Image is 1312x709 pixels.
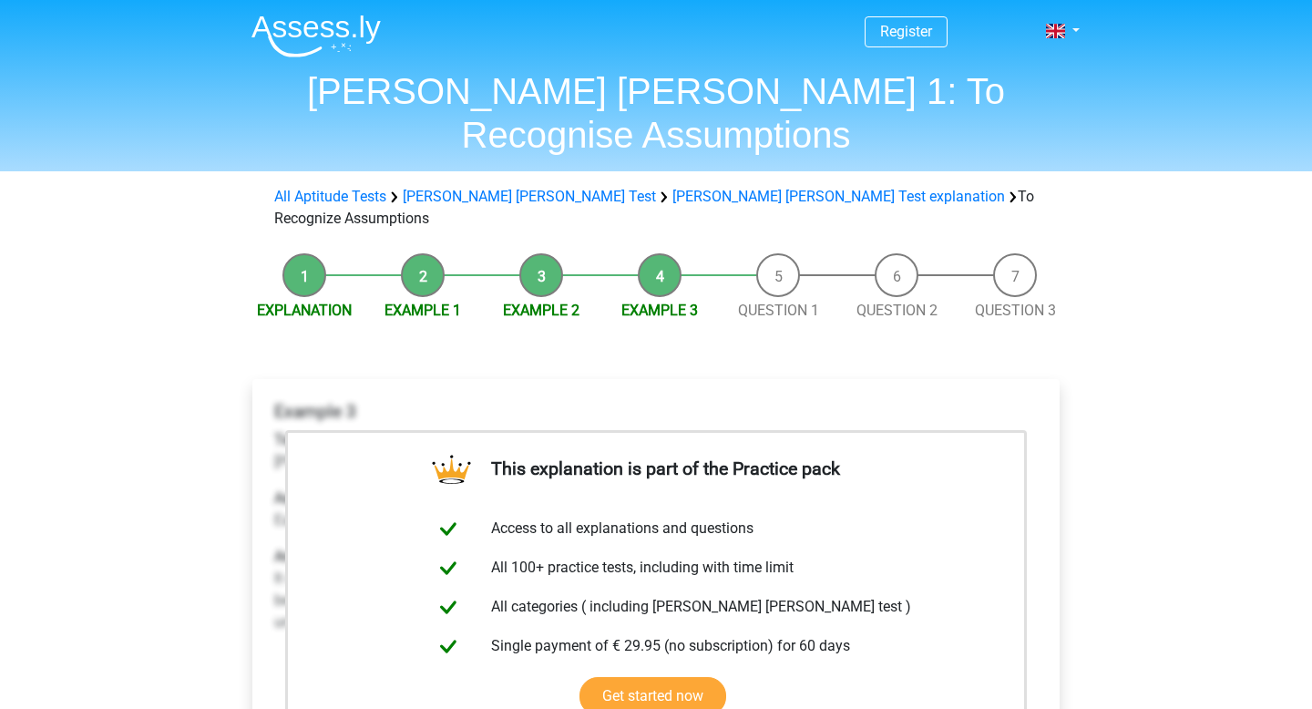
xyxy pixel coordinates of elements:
b: Assumption [274,489,352,507]
b: Example 3 [274,401,356,422]
a: Example 2 [503,302,579,319]
img: Assessly [251,15,381,57]
b: Text [274,431,302,448]
a: All Aptitude Tests [274,188,386,205]
a: [PERSON_NAME] [PERSON_NAME] Test explanation [672,188,1005,205]
a: Example 1 [384,302,461,319]
p: [PERSON_NAME] should eat less chips to lose weight for the bike race [DATE]. [274,429,1038,473]
p: Eating chips is the main reason [PERSON_NAME] isn't losing weight right now. [274,488,1038,531]
a: Register [880,23,932,40]
a: Question 3 [975,302,1056,319]
div: To Recognize Assumptions [267,186,1045,230]
p: It doesn't need to be assumed that eating chips are the main reason [PERSON_NAME] doesn't lose we... [274,546,1038,633]
b: Answer [274,548,322,565]
a: Question 2 [856,302,938,319]
a: Explanation [257,302,352,319]
h1: [PERSON_NAME] [PERSON_NAME] 1: To Recognise Assumptions [237,69,1075,157]
a: Question 1 [738,302,819,319]
a: Example 3 [621,302,698,319]
a: [PERSON_NAME] [PERSON_NAME] Test [403,188,656,205]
